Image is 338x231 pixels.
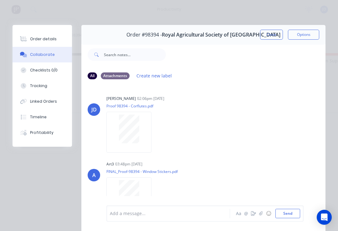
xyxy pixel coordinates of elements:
[13,62,72,78] button: Checklists 0/0
[133,71,175,80] button: Create new label
[126,32,162,38] span: Order #98394 -
[106,96,136,101] div: [PERSON_NAME]
[317,210,332,225] div: Open Intercom Messenger
[92,171,96,179] div: A
[104,48,166,61] input: Search notes...
[30,99,57,104] div: Linked Orders
[88,72,97,79] div: All
[13,125,72,140] button: Profitability
[13,78,72,94] button: Tracking
[13,94,72,109] button: Linked Orders
[235,210,242,217] button: Aa
[30,52,55,57] div: Collaborate
[260,30,283,40] button: Close
[275,209,300,218] button: Send
[30,114,47,120] div: Timeline
[106,161,114,167] div: art3
[30,36,57,42] div: Order details
[30,67,58,73] div: Checklists 0/0
[101,72,130,79] div: Attachments
[265,210,272,217] button: ☺
[91,106,97,113] div: JD
[288,30,319,40] button: Options
[106,169,178,174] p: FINAL_Proof-98394 - Window Stickers.pdf
[115,161,142,167] div: 03:48pm [DATE]
[137,96,164,101] div: 02:06pm [DATE]
[106,103,158,109] p: Proof 98394 - Corflutes.pdf
[13,109,72,125] button: Timeline
[162,32,280,38] span: Royal Agricultural Society of [GEOGRAPHIC_DATA]
[30,83,47,89] div: Tracking
[13,31,72,47] button: Order details
[30,130,54,135] div: Profitability
[13,47,72,62] button: Collaborate
[242,210,250,217] button: @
